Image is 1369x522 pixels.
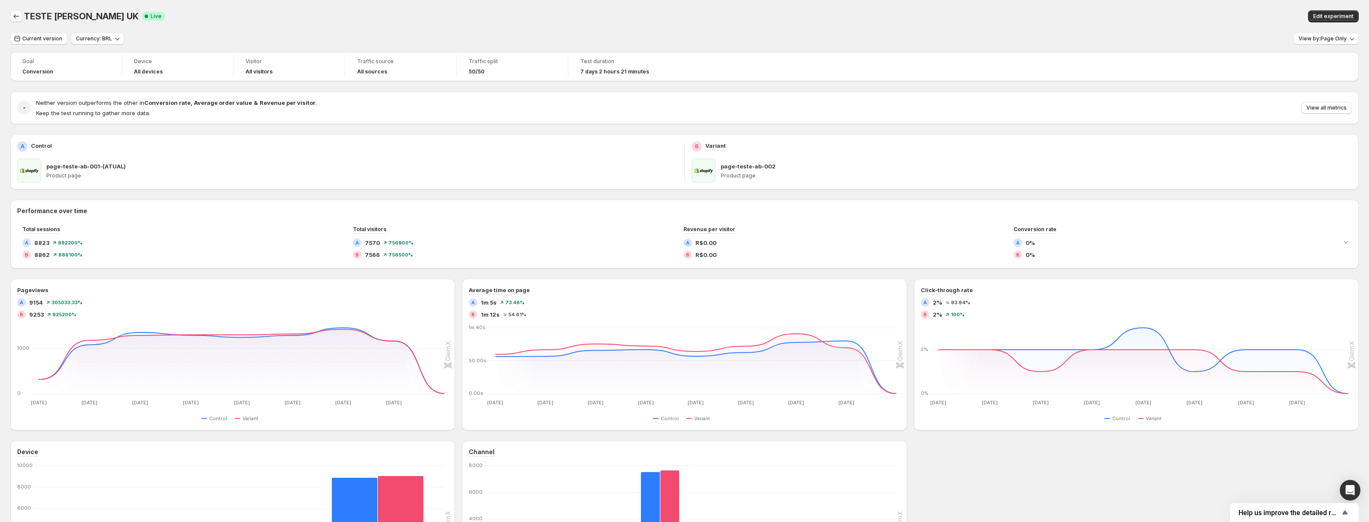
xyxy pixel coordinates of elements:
text: [DATE] [31,400,47,406]
h2: B [695,143,698,150]
span: Keep the test running to gather more data. [36,110,150,116]
strong: Average order value [194,99,252,106]
text: 4000 [469,516,483,522]
span: 305033.33 % [52,300,82,305]
h3: Pageviews [17,286,49,294]
h2: A [21,143,24,150]
span: 756900 % [389,240,413,245]
strong: Revenue per visitor [260,99,316,106]
span: 93.94 % [951,300,970,305]
div: Open Intercom Messenger [1340,480,1360,501]
a: Traffic sourceAll sources [357,57,444,76]
text: [DATE] [738,400,754,406]
span: 54.61 % [508,312,526,317]
span: Total visitors [353,226,386,232]
button: Control [653,413,682,424]
span: Control [209,415,227,422]
text: [DATE] [930,400,946,406]
text: 0% [921,390,929,396]
span: 7 days 2 hours 21 minutes [580,68,649,75]
h4: All sources [357,68,387,75]
span: Conversion rate [1014,226,1056,232]
span: Live [151,13,161,20]
h2: - [23,104,26,112]
text: [DATE] [1289,400,1305,406]
p: Variant [705,141,726,150]
text: 6000 [17,505,31,511]
span: R$0.00 [695,238,716,247]
button: Variant [1138,413,1165,424]
button: Control [1105,413,1134,424]
span: Neither version outperforms the other in . [36,99,317,106]
h2: B [923,312,927,317]
span: View by: Page Only [1299,35,1347,42]
span: Test duration [580,58,668,65]
button: Variant [235,413,262,424]
span: 925200 % [52,312,76,317]
text: [DATE] [1135,400,1151,406]
span: 8823 [34,238,49,247]
text: 8000 [17,484,31,490]
span: Variant [243,415,258,422]
text: [DATE] [588,400,604,406]
span: Variant [694,415,710,422]
a: VisitorAll visitors [246,57,333,76]
span: 1m 12s [481,310,500,319]
button: Edit experiment [1308,10,1359,22]
text: [DATE] [1033,400,1049,406]
button: Variant [686,413,713,424]
text: 2% [921,346,928,352]
span: 0% [1026,250,1035,259]
button: Current version [10,33,67,45]
text: [DATE] [1238,400,1254,406]
h2: Performance over time [17,207,1352,215]
strong: Conversion rate [144,99,191,106]
h2: B [471,312,475,317]
text: [DATE] [788,400,804,406]
text: [DATE] [82,400,97,406]
span: 7566 [365,250,380,259]
span: 2% [933,310,942,319]
h2: B [686,252,689,257]
span: Control [1112,415,1130,422]
text: 6000 [469,489,483,495]
button: Expand chart [1340,236,1352,248]
button: View by:Page Only [1293,33,1359,45]
span: 756500 % [389,252,413,257]
h3: Click-through rate [921,286,973,294]
h2: B [25,252,28,257]
h3: Device [17,448,38,456]
button: Back [10,10,22,22]
span: 1m 5s [481,298,497,307]
text: [DATE] [688,400,704,406]
p: Product page [721,172,1352,179]
span: Traffic source [357,58,444,65]
text: [DATE] [1084,400,1100,406]
span: Total sessions [22,226,60,232]
span: 100 % [951,312,965,317]
text: [DATE] [386,400,402,406]
span: Goal [22,58,109,65]
p: Product page [46,172,677,179]
span: Control [661,415,679,422]
text: 0 [17,390,21,396]
span: Edit experiment [1313,13,1354,20]
span: 8862 [34,250,50,259]
text: 8000 [469,462,483,468]
img: page-teste-ab-001-(ATUAL) [17,159,41,183]
text: [DATE] [1187,400,1202,406]
img: page-teste-ab-002 [692,159,716,183]
strong: , [191,99,192,106]
text: [DATE] [638,400,654,406]
text: 1m 40s [469,324,486,330]
span: Visitor [246,58,333,65]
span: Currency: BRL [76,35,112,42]
strong: & [254,99,258,106]
span: Help us improve the detailed report for A/B campaigns [1238,509,1340,517]
button: Currency: BRL [71,33,124,45]
h2: A [20,300,23,305]
p: page-teste-ab-001-(ATUAL) [46,162,126,171]
p: Control [31,141,52,150]
span: 9253 [29,310,44,319]
span: 73.46 % [505,300,525,305]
